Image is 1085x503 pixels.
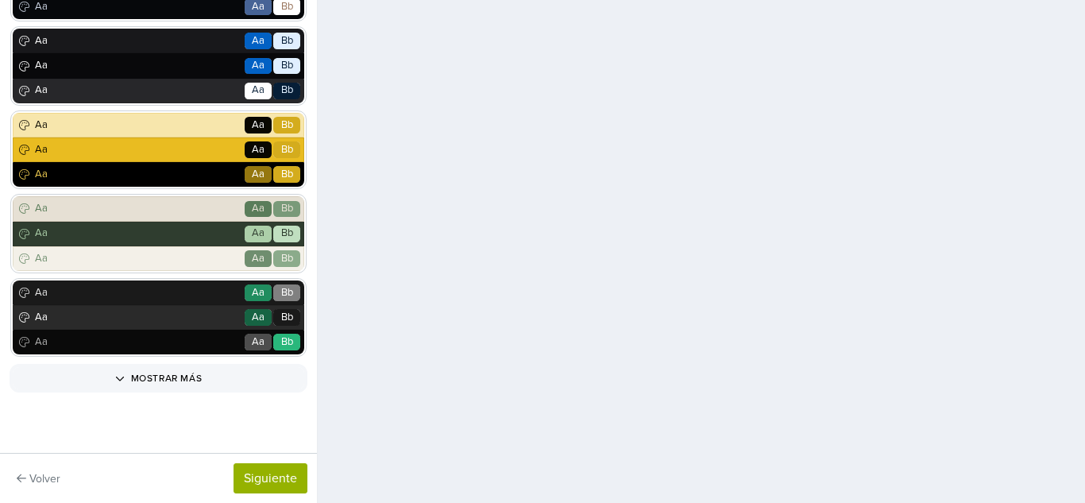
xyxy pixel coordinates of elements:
button: AaAaBbAaAaBbAaAaBb [13,29,304,103]
span: Aa [252,58,264,74]
span: Aa [32,167,242,183]
span: Aa [32,58,242,74]
span: Aa [252,118,264,133]
span: Bb [281,142,293,158]
span: Aa [252,285,264,301]
span: Aa [252,335,264,350]
span: Bb [281,251,293,267]
span: Bb [281,285,293,301]
span: Aa [252,142,264,158]
span: Aa [32,142,242,158]
span: Aa [32,118,242,133]
span: Bb [281,33,293,49]
button: Siguiente [234,463,307,493]
span: Aa [252,33,264,49]
span: Bb [281,310,293,326]
span: Aa [32,251,242,267]
span: Aa [252,226,264,242]
span: Bb [281,335,293,350]
span: Aa [252,310,264,326]
span: Bb [281,118,293,133]
span: Bb [281,58,293,74]
span: Aa [252,201,264,217]
button: AaAaBbAaAaBbAaAaBb [13,196,304,271]
span: Aa [32,33,242,49]
span: Bb [281,201,293,217]
button: Mostrar más [13,367,304,389]
span: Aa [252,83,264,99]
span: Bb [281,226,293,242]
span: Aa [32,201,242,217]
span: Aa [32,285,242,301]
span: Aa [32,83,242,99]
span: Aa [32,335,242,350]
button: AaAaBbAaAaBbAaAaBb [13,113,304,188]
span: Aa [32,310,242,326]
span: Bb [281,83,293,99]
button: Volver [10,466,68,491]
span: Aa [32,226,242,242]
button: AaAaBbAaAaBbAaAaBb [13,281,304,355]
span: Bb [281,167,293,183]
span: Aa [252,251,264,267]
span: Aa [252,167,264,183]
